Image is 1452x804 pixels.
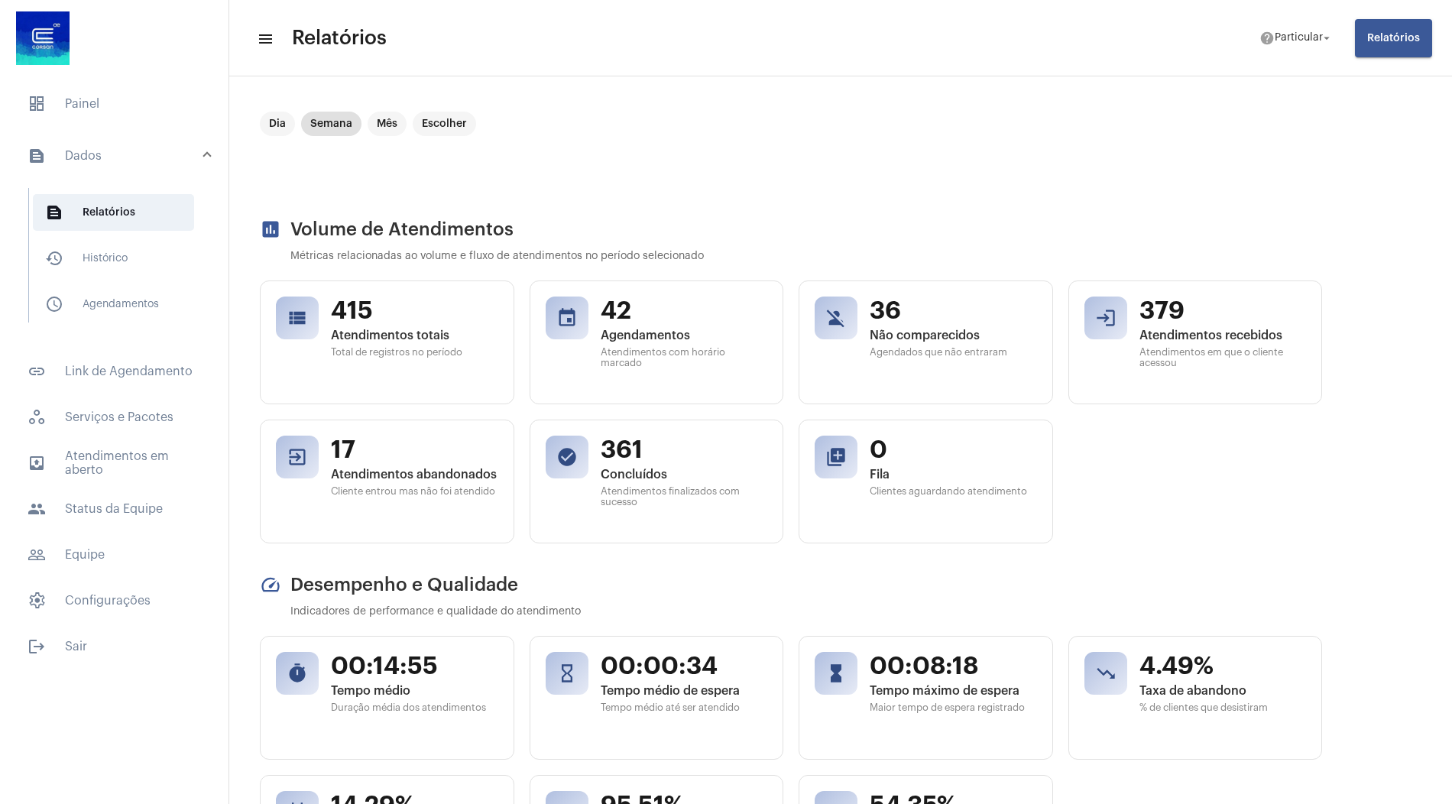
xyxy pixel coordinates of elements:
span: Atendimentos recebidos [1139,329,1307,342]
mat-icon: hourglass_full [825,663,847,684]
button: Particular [1250,23,1343,53]
mat-icon: sidenav icon [28,546,46,564]
span: Agendamentos [33,286,194,323]
img: d4669ae0-8c07-2337-4f67-34b0df7f5ae4.jpeg [12,8,73,69]
mat-icon: sidenav icon [28,362,46,381]
span: Painel [15,86,213,122]
h2: Desempenho e Qualidade [260,574,1322,595]
span: Concluídos [601,468,768,481]
span: Atendimentos abandonados [331,468,498,481]
span: Não comparecidos [870,329,1037,342]
span: Agendados que não entraram [870,347,1037,358]
span: Agendamentos [601,329,768,342]
mat-icon: sidenav icon [257,30,272,48]
mat-icon: sidenav icon [28,500,46,518]
span: Total de registros no período [331,347,498,358]
span: Tempo médio até ser atendido [601,702,768,713]
span: Cliente entrou mas não foi atendido [331,486,498,497]
mat-chip: Mês [368,112,407,136]
span: 00:14:55 [331,652,498,681]
span: Atendimentos em aberto [15,445,213,481]
mat-icon: timer [287,663,308,684]
span: Atendimentos finalizados com sucesso [601,486,768,507]
mat-icon: sidenav icon [45,203,63,222]
span: Tempo médio de espera [601,684,768,698]
span: Histórico [33,240,194,277]
span: 36 [870,297,1037,326]
div: sidenav iconDados [9,180,228,344]
mat-icon: hourglass_empty [556,663,578,684]
span: 17 [331,436,498,465]
mat-icon: sidenav icon [45,295,63,313]
mat-icon: person_off [825,307,847,329]
mat-icon: trending_down [1095,663,1117,684]
span: 379 [1139,297,1307,326]
span: 00:08:18 [870,652,1037,681]
span: Relatórios [1367,33,1420,44]
span: 415 [331,297,498,326]
mat-icon: sidenav icon [28,454,46,472]
span: 4.49% [1139,652,1307,681]
span: Sair [15,628,213,665]
span: sidenav icon [28,592,46,610]
mat-icon: view_list [287,307,308,329]
span: Relatórios [292,26,387,50]
span: sidenav icon [28,95,46,113]
span: Relatórios [33,194,194,231]
mat-icon: exit_to_app [287,446,308,468]
span: Duração média dos atendimentos [331,702,498,713]
mat-icon: sidenav icon [28,637,46,656]
span: Atendimentos com horário marcado [601,347,768,368]
span: Maior tempo de espera registrado [870,702,1037,713]
span: Configurações [15,582,213,619]
mat-expansion-panel-header: sidenav iconDados [9,131,228,180]
mat-icon: help [1259,31,1275,46]
span: 0 [870,436,1037,465]
mat-chip: Escolher [413,112,476,136]
span: Atendimentos em que o cliente acessou [1139,347,1307,368]
span: Serviços e Pacotes [15,399,213,436]
span: Atendimentos totais [331,329,498,342]
span: Taxa de abandono [1139,684,1307,698]
mat-panel-title: Dados [28,147,204,165]
span: Tempo médio [331,684,498,698]
span: Tempo máximo de espera [870,684,1037,698]
span: Status da Equipe [15,491,213,527]
mat-chip: Dia [260,112,295,136]
span: Clientes aguardando atendimento [870,486,1037,497]
mat-icon: sidenav icon [45,249,63,267]
span: sidenav icon [28,408,46,426]
mat-icon: check_circle [556,446,578,468]
mat-icon: login [1095,307,1117,329]
mat-icon: sidenav icon [28,147,46,165]
mat-icon: event [556,307,578,329]
span: % de clientes que desistiram [1139,702,1307,713]
mat-icon: queue [825,446,847,468]
h2: Volume de Atendimentos [260,219,1322,240]
span: Fila [870,468,1037,481]
span: 00:00:34 [601,652,768,681]
mat-chip: Semana [301,112,361,136]
mat-icon: speed [260,574,281,595]
span: Equipe [15,537,213,573]
span: Link de Agendamento [15,353,213,390]
span: 361 [601,436,768,465]
span: Particular [1275,33,1323,44]
mat-icon: assessment [260,219,281,240]
p: Métricas relacionadas ao volume e fluxo de atendimentos no período selecionado [290,251,1322,262]
p: Indicadores de performance e qualidade do atendimento [290,606,1322,618]
span: 42 [601,297,768,326]
mat-icon: arrow_drop_down [1320,31,1334,45]
button: Relatórios [1355,19,1432,57]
